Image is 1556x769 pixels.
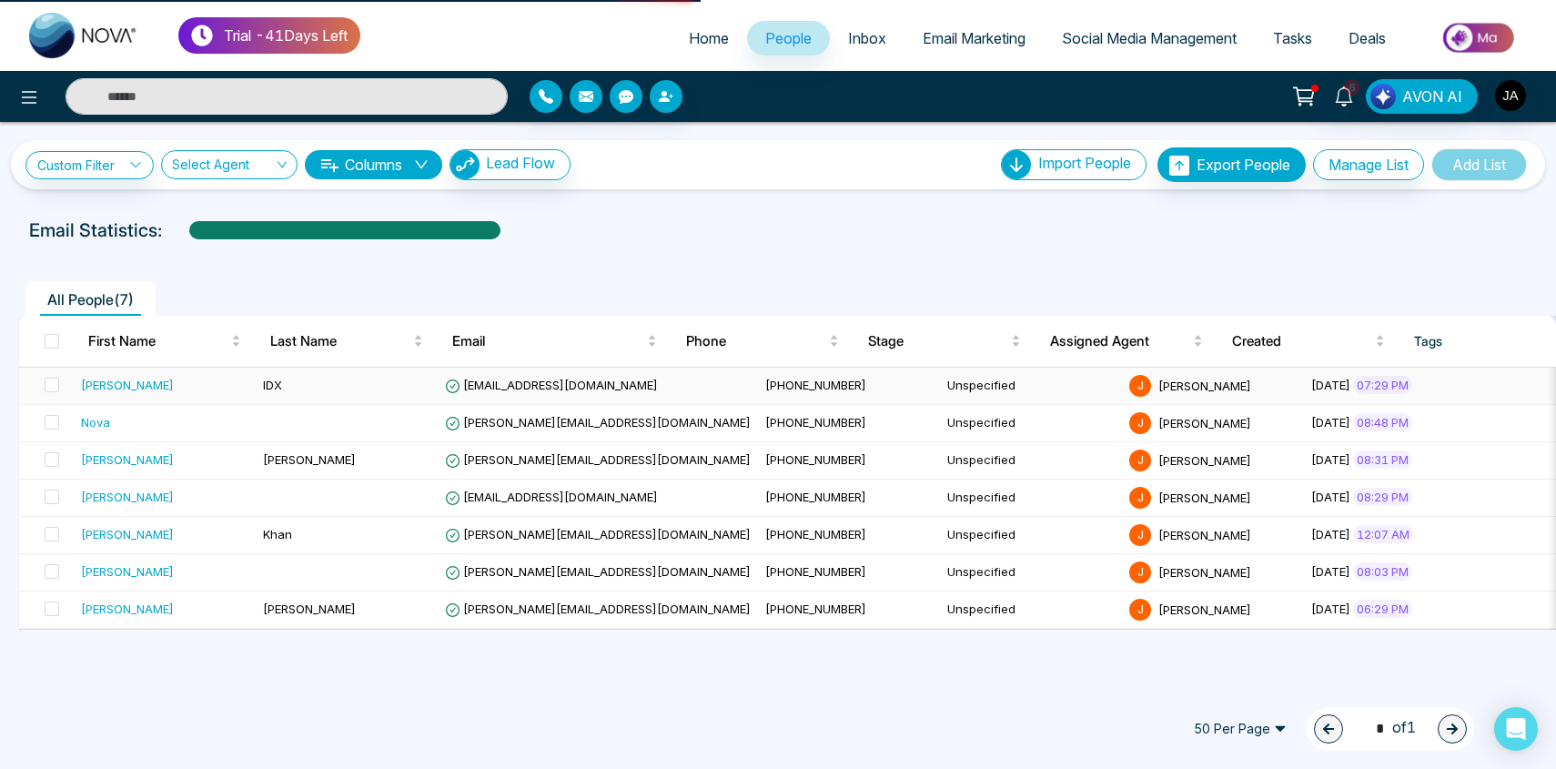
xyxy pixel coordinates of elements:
[263,602,356,616] span: [PERSON_NAME]
[1402,86,1462,107] span: AVON AI
[1344,79,1360,96] span: 6
[1255,21,1330,56] a: Tasks
[830,21,904,56] a: Inbox
[305,150,442,179] button: Columnsdown
[940,368,1122,405] td: Unspecified
[1495,80,1526,111] img: User Avatar
[1197,156,1290,174] span: Export People
[1158,415,1251,430] span: [PERSON_NAME]
[1353,450,1412,469] span: 08:31 PM
[765,490,866,504] span: [PHONE_NUMBER]
[1353,562,1412,581] span: 08:03 PM
[450,150,480,179] img: Lead Flow
[1311,415,1350,430] span: [DATE]
[1129,375,1151,397] span: J
[29,13,138,58] img: Nova CRM Logo
[25,151,154,179] a: Custom Filter
[81,488,174,506] div: [PERSON_NAME]
[940,442,1122,480] td: Unspecified
[686,330,825,352] span: Phone
[263,452,356,467] span: [PERSON_NAME]
[1365,716,1416,741] span: of 1
[1353,600,1412,618] span: 06:29 PM
[81,450,174,469] div: [PERSON_NAME]
[1158,564,1251,579] span: [PERSON_NAME]
[671,21,747,56] a: Home
[904,21,1044,56] a: Email Marketing
[1353,413,1412,431] span: 08:48 PM
[256,316,438,367] th: Last Name
[765,378,866,392] span: [PHONE_NUMBER]
[450,149,571,180] button: Lead Flow
[1129,487,1151,509] span: J
[29,217,162,244] p: Email Statistics:
[1218,316,1399,367] th: Created
[1353,525,1413,543] span: 12:07 AM
[1366,79,1478,114] button: AVON AI
[1158,452,1251,467] span: [PERSON_NAME]
[747,21,830,56] a: People
[868,330,1007,352] span: Stage
[88,330,227,352] span: First Name
[486,154,555,172] span: Lead Flow
[765,527,866,541] span: [PHONE_NUMBER]
[445,490,658,504] span: [EMAIL_ADDRESS][DOMAIN_NAME]
[414,157,429,172] span: down
[81,376,174,394] div: [PERSON_NAME]
[672,316,854,367] th: Phone
[765,602,866,616] span: [PHONE_NUMBER]
[438,316,672,367] th: Email
[263,527,292,541] span: Khan
[452,330,643,352] span: Email
[224,25,348,46] p: Trial - 41 Days Left
[445,564,751,579] span: [PERSON_NAME][EMAIL_ADDRESS][DOMAIN_NAME]
[854,316,1036,367] th: Stage
[442,149,571,180] a: Lead FlowLead Flow
[445,452,751,467] span: [PERSON_NAME][EMAIL_ADDRESS][DOMAIN_NAME]
[1313,149,1424,180] button: Manage List
[81,562,174,581] div: [PERSON_NAME]
[1036,316,1218,367] th: Assigned Agent
[445,415,751,430] span: [PERSON_NAME][EMAIL_ADDRESS][DOMAIN_NAME]
[1273,29,1312,47] span: Tasks
[1050,330,1189,352] span: Assigned Agent
[1311,490,1350,504] span: [DATE]
[74,316,256,367] th: First Name
[1311,602,1350,616] span: [DATE]
[1158,490,1251,504] span: [PERSON_NAME]
[765,452,866,467] span: [PHONE_NUMBER]
[1129,562,1151,583] span: J
[1158,378,1251,392] span: [PERSON_NAME]
[689,29,729,47] span: Home
[1311,564,1350,579] span: [DATE]
[1129,412,1151,434] span: J
[81,525,174,543] div: [PERSON_NAME]
[270,330,409,352] span: Last Name
[1353,488,1412,506] span: 08:29 PM
[1157,147,1306,182] button: Export People
[940,517,1122,554] td: Unspecified
[1232,330,1371,352] span: Created
[1044,21,1255,56] a: Social Media Management
[765,564,866,579] span: [PHONE_NUMBER]
[1129,450,1151,471] span: J
[1330,21,1404,56] a: Deals
[940,554,1122,592] td: Unspecified
[40,290,141,309] span: All People ( 7 )
[445,602,751,616] span: [PERSON_NAME][EMAIL_ADDRESS][DOMAIN_NAME]
[1311,527,1350,541] span: [DATE]
[1322,79,1366,111] a: 6
[81,413,110,431] div: Nova
[1158,602,1251,616] span: [PERSON_NAME]
[445,527,751,541] span: [PERSON_NAME][EMAIL_ADDRESS][DOMAIN_NAME]
[765,29,812,47] span: People
[940,480,1122,517] td: Unspecified
[263,378,282,392] span: IDX
[1062,29,1237,47] span: Social Media Management
[1129,524,1151,546] span: J
[1181,714,1299,744] span: 50 Per Page
[1038,154,1131,172] span: Import People
[1353,376,1412,394] span: 07:29 PM
[848,29,886,47] span: Inbox
[81,600,174,618] div: [PERSON_NAME]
